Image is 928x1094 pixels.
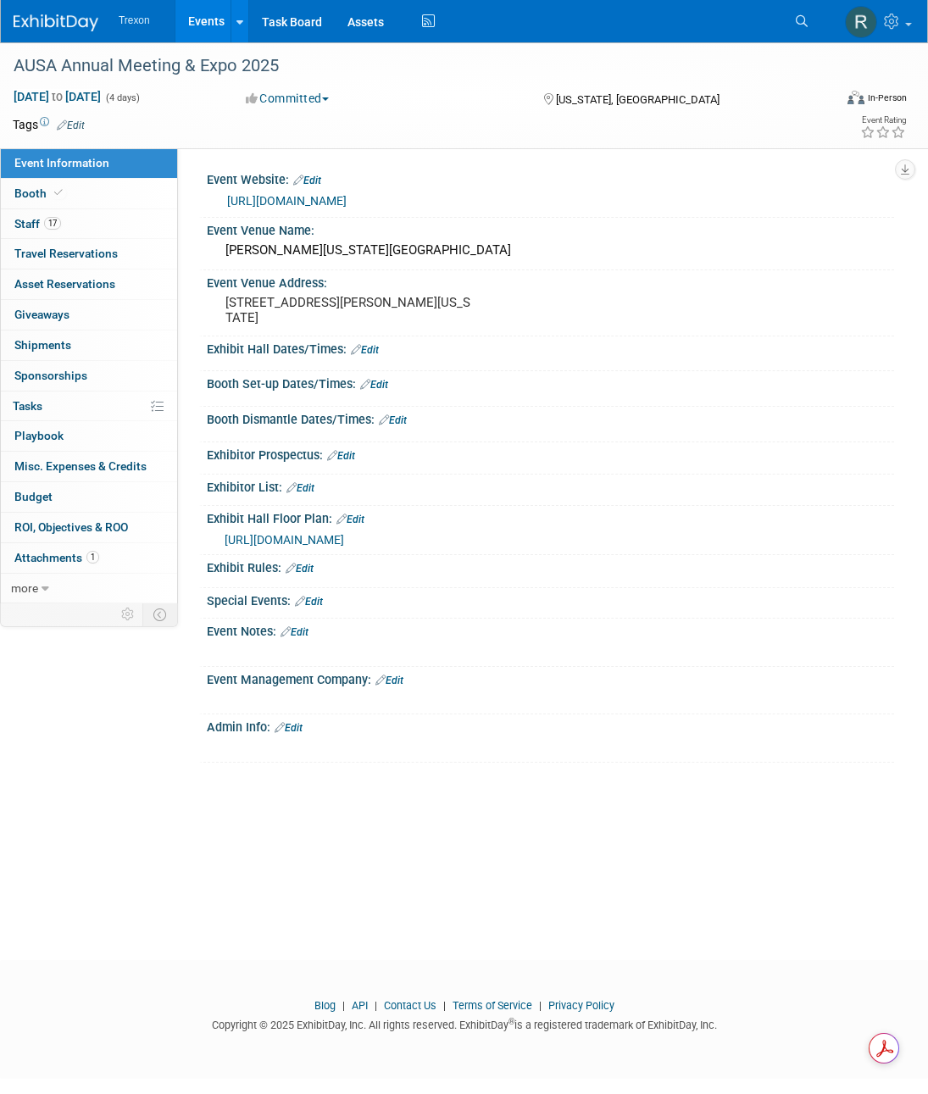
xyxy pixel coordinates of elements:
a: more [1,574,177,603]
span: Giveaways [14,308,69,321]
a: Terms of Service [453,999,532,1012]
span: (4 days) [104,92,140,103]
span: Sponsorships [14,369,87,382]
span: ROI, Objectives & ROO [14,520,128,534]
span: Trexon [119,14,150,26]
span: Tasks [13,399,42,413]
span: | [535,999,546,1012]
div: Event Venue Address: [207,270,894,292]
a: Booth [1,179,177,208]
pre: [STREET_ADDRESS][PERSON_NAME][US_STATE] [225,295,475,325]
div: Exhibitor List: [207,475,894,497]
a: Edit [327,450,355,462]
div: Event Venue Name: [207,218,894,239]
img: ExhibitDay [14,14,98,31]
div: Special Events: [207,588,894,610]
span: Travel Reservations [14,247,118,260]
td: Toggle Event Tabs [143,603,178,625]
a: Edit [295,596,323,608]
span: | [439,999,450,1012]
a: API [352,999,368,1012]
td: Personalize Event Tab Strip [114,603,143,625]
div: Event Management Company: [207,667,894,689]
a: Edit [351,344,379,356]
a: Budget [1,482,177,512]
button: Committed [240,90,336,107]
div: Event Format [769,88,907,114]
a: Edit [281,626,308,638]
span: Shipments [14,338,71,352]
div: Event Rating [860,116,906,125]
a: Edit [286,482,314,494]
a: [URL][DOMAIN_NAME] [227,194,347,208]
img: Ryan Flores [845,6,877,38]
span: Budget [14,490,53,503]
a: Attachments1 [1,543,177,573]
div: In-Person [867,92,907,104]
a: Playbook [1,421,177,451]
div: Exhibit Hall Dates/Times: [207,336,894,358]
span: Asset Reservations [14,277,115,291]
span: | [370,999,381,1012]
sup: ® [508,1017,514,1026]
i: Booth reservation complete [54,188,63,197]
div: Booth Set-up Dates/Times: [207,371,894,393]
td: Tags [13,116,85,133]
a: Edit [57,119,85,131]
div: [PERSON_NAME][US_STATE][GEOGRAPHIC_DATA] [219,237,881,264]
a: Giveaways [1,300,177,330]
a: Edit [336,514,364,525]
span: Booth [14,186,66,200]
span: [DATE] [DATE] [13,89,102,104]
span: 17 [44,217,61,230]
a: Blog [314,999,336,1012]
span: Playbook [14,429,64,442]
a: Edit [379,414,407,426]
a: Misc. Expenses & Credits [1,452,177,481]
span: Staff [14,217,61,230]
a: ROI, Objectives & ROO [1,513,177,542]
div: Booth Dismantle Dates/Times: [207,407,894,429]
div: Exhibit Rules: [207,555,894,577]
a: Edit [293,175,321,186]
a: Edit [275,722,303,734]
a: Privacy Policy [548,999,614,1012]
span: more [11,581,38,595]
span: [US_STATE], [GEOGRAPHIC_DATA] [556,93,720,106]
span: Misc. Expenses & Credits [14,459,147,473]
span: Event Information [14,156,109,169]
a: [URL][DOMAIN_NAME] [225,533,344,547]
a: Edit [375,675,403,686]
div: Exhibit Hall Floor Plan: [207,506,894,528]
span: to [49,90,65,103]
a: Tasks [1,392,177,421]
div: Event Website: [207,167,894,189]
a: Staff17 [1,209,177,239]
a: Travel Reservations [1,239,177,269]
a: Shipments [1,330,177,360]
a: Edit [360,379,388,391]
div: AUSA Annual Meeting & Expo 2025 [8,51,819,81]
div: Exhibitor Prospectus: [207,442,894,464]
a: Sponsorships [1,361,177,391]
div: Admin Info: [207,714,894,736]
a: Asset Reservations [1,269,177,299]
div: Event Notes: [207,619,894,641]
span: 1 [86,551,99,564]
img: Format-Inperson.png [847,91,864,104]
a: Edit [286,563,314,575]
a: Event Information [1,148,177,178]
a: Contact Us [384,999,436,1012]
span: Attachments [14,551,99,564]
span: | [338,999,349,1012]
